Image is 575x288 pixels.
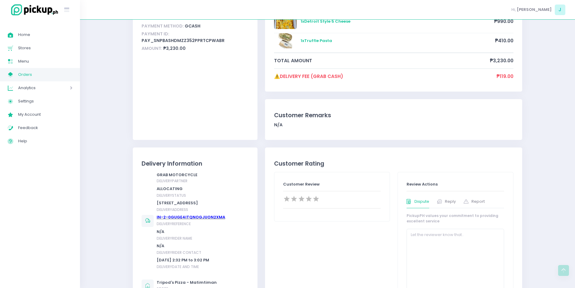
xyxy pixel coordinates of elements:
div: Delivery Information [142,159,249,168]
span: Amount: [142,45,162,51]
span: Analytics [18,84,53,92]
div: [DATE] 2:32 PM to 3:02 PM [157,257,225,263]
div: N/A [157,229,225,235]
span: [PERSON_NAME] [517,7,552,13]
span: Home [18,31,72,39]
span: Stores [18,44,72,52]
span: Payment Method: [142,23,184,29]
span: ₱3,230.00 [490,57,513,64]
span: Menu [18,57,72,65]
span: My Account [18,111,72,118]
span: ₱119.00 [497,73,513,80]
span: Reply [445,199,456,205]
div: Tripod's Pizza - Matimtiman [157,280,217,286]
span: Delivery date and time [157,264,199,269]
a: IN-2-0GUGE4ITQNOGJUON2XMA [157,214,225,220]
div: ALLOCATING [157,186,225,192]
span: Dispute [414,199,429,205]
span: Payment ID: [142,31,169,37]
img: logo [8,3,59,16]
span: total amount [274,57,490,64]
span: Feedback [18,124,72,132]
span: delivery rider contact [157,250,201,255]
div: ₱3,230.00 [142,45,249,53]
div: PickupPH values your commitment to providing excellent service [407,213,504,224]
div: N/A [274,122,513,128]
span: Hi, [511,7,516,13]
div: pay_snPBaSHdmzZ352PpRTcPWABr [142,30,249,45]
span: delivery reference [157,221,191,226]
div: GRAB MOTORCYCLE [157,172,225,184]
span: Orders [18,71,72,79]
span: ⚠️delivery fee (grab Cash) [274,73,497,80]
span: Report [471,199,485,205]
span: delivery rider name [157,236,192,241]
span: Settings [18,97,72,105]
div: N/A [157,243,225,249]
div: Customer Remarks [274,111,513,120]
div: Customer Rating [274,159,513,168]
div: [STREET_ADDRESS] [157,200,225,206]
span: delivery address [157,207,188,212]
div: gcash [142,22,249,30]
span: Help [18,137,72,145]
span: Review Actions [407,181,438,187]
span: J [555,5,565,15]
span: Customer Review [283,181,320,187]
span: delivery partner [157,178,187,183]
span: delivery status [157,193,186,198]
